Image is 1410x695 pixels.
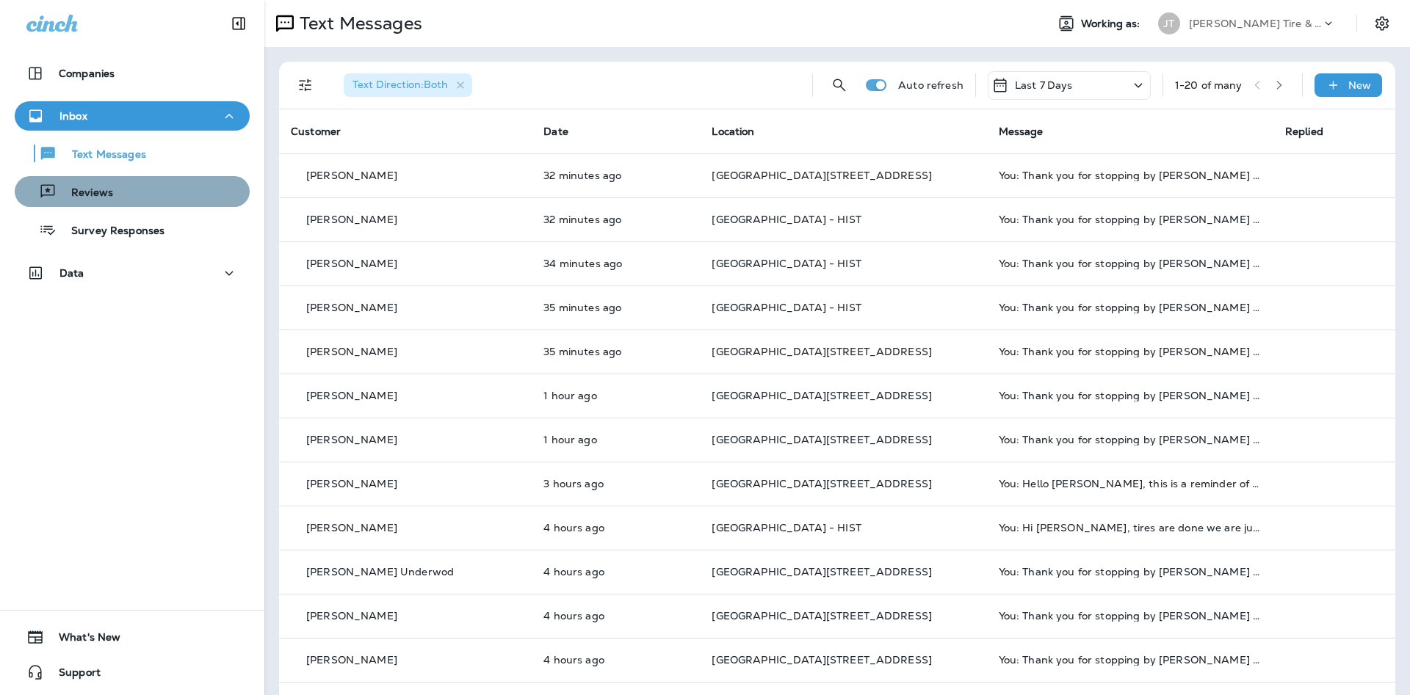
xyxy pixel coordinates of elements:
p: Aug 28, 2025 11:59 AM [543,566,688,578]
div: You: Thank you for stopping by Jensen Tire & Auto - South 144th Street. Please take 30 seconds to... [999,610,1262,622]
div: Text Direction:Both [344,73,472,97]
span: [GEOGRAPHIC_DATA][STREET_ADDRESS] [712,609,932,622]
p: Auto refresh [898,79,963,91]
span: [GEOGRAPHIC_DATA][STREET_ADDRESS] [712,433,932,446]
button: Companies [15,59,250,88]
p: Aug 28, 2025 03:59 PM [543,346,688,357]
span: [GEOGRAPHIC_DATA][STREET_ADDRESS] [712,169,932,182]
p: [PERSON_NAME] [306,654,397,666]
div: You: Hello Terry, this is a reminder of your scheduled appointment set for 08/29/2025 1:00 PM at ... [999,478,1262,490]
div: You: Thank you for stopping by Jensen Tire & Auto - South 144th Street. Please take 30 seconds to... [999,566,1262,578]
p: [PERSON_NAME] [306,258,397,269]
div: You: Thank you for stopping by Jensen Tire & Auto - South 144th Street. Please take 30 seconds to... [999,654,1262,666]
p: Survey Responses [57,225,164,239]
p: Data [59,267,84,279]
span: Customer [291,125,341,138]
span: [GEOGRAPHIC_DATA] - HIST [712,521,861,534]
p: Aug 28, 2025 11:59 AM [543,654,688,666]
div: You: Thank you for stopping by Jensen Tire & Auto - South 144th Street. Please take 30 seconds to... [999,302,1262,313]
p: Text Messages [294,12,422,34]
p: Aug 28, 2025 04:00 PM [543,258,688,269]
span: Support [44,666,101,684]
p: Last 7 Days [1015,79,1073,91]
p: Aug 28, 2025 11:59 AM [543,610,688,622]
p: Companies [59,68,115,79]
div: You: Thank you for stopping by Jensen Tire & Auto - South 144th Street. Please take 30 seconds to... [999,170,1262,181]
p: Inbox [59,110,87,122]
p: [PERSON_NAME] Tire & Auto [1189,18,1321,29]
span: [GEOGRAPHIC_DATA][STREET_ADDRESS] [712,345,932,358]
p: Aug 28, 2025 04:02 PM [543,214,688,225]
button: Inbox [15,101,250,131]
p: [PERSON_NAME] [306,478,397,490]
div: You: Thank you for stopping by Jensen Tire & Auto - South 144th Street. Please take 30 seconds to... [999,258,1262,269]
div: You: Thank you for stopping by Jensen Tire & Auto - South 144th Street. Please take 30 seconds to... [999,346,1262,357]
p: [PERSON_NAME] Underwod [306,566,454,578]
span: [GEOGRAPHIC_DATA] - HIST [712,213,861,226]
span: Replied [1285,125,1323,138]
button: Text Messages [15,138,250,169]
span: Date [543,125,568,138]
span: [GEOGRAPHIC_DATA][STREET_ADDRESS] [712,653,932,666]
span: [GEOGRAPHIC_DATA][STREET_ADDRESS] [712,565,932,578]
div: You: Thank you for stopping by Jensen Tire & Auto - South 144th Street. Please take 30 seconds to... [999,434,1262,445]
p: [PERSON_NAME] [306,170,397,181]
span: [GEOGRAPHIC_DATA] - HIST [712,301,861,314]
button: Data [15,258,250,288]
p: Aug 28, 2025 12:54 PM [543,478,688,490]
p: Aug 28, 2025 03:00 PM [543,390,688,401]
span: Message [999,125,1044,138]
p: [PERSON_NAME] [306,390,397,401]
button: Settings [1369,10,1395,37]
span: [GEOGRAPHIC_DATA] - HIST [712,257,861,270]
p: Aug 28, 2025 04:02 PM [543,170,688,181]
div: You: Thank you for stopping by Jensen Tire & Auto - South 144th Street. Please take 30 seconds to... [999,214,1262,225]
span: Working as: [1081,18,1143,30]
p: New [1348,79,1371,91]
div: You: Hi Kaitlyn, tires are done we are just waiting on the alignment rack to do the alignment and... [999,522,1262,534]
span: Location [712,125,754,138]
button: Filters [291,70,320,100]
div: JT [1158,12,1180,34]
div: You: Thank you for stopping by Jensen Tire & Auto - South 144th Street. Please take 30 seconds to... [999,390,1262,401]
button: What's New [15,622,250,652]
p: [PERSON_NAME] [306,610,397,622]
p: [PERSON_NAME] [306,346,397,357]
span: Text Direction : Both [352,78,448,91]
p: [PERSON_NAME] [306,522,397,534]
p: Aug 28, 2025 02:59 PM [543,434,688,445]
div: 1 - 20 of many [1175,79,1243,91]
button: Reviews [15,176,250,207]
p: [PERSON_NAME] [306,214,397,225]
button: Collapse Sidebar [218,9,259,38]
button: Support [15,658,250,687]
span: What's New [44,631,120,649]
button: Survey Responses [15,214,250,245]
p: Aug 28, 2025 12:16 PM [543,522,688,534]
p: [PERSON_NAME] [306,434,397,445]
p: Text Messages [57,148,146,162]
p: Reviews [57,186,113,200]
p: Aug 28, 2025 03:59 PM [543,302,688,313]
span: [GEOGRAPHIC_DATA][STREET_ADDRESS] [712,389,932,402]
span: [GEOGRAPHIC_DATA][STREET_ADDRESS] [712,477,932,490]
p: [PERSON_NAME] [306,302,397,313]
button: Search Messages [825,70,854,100]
